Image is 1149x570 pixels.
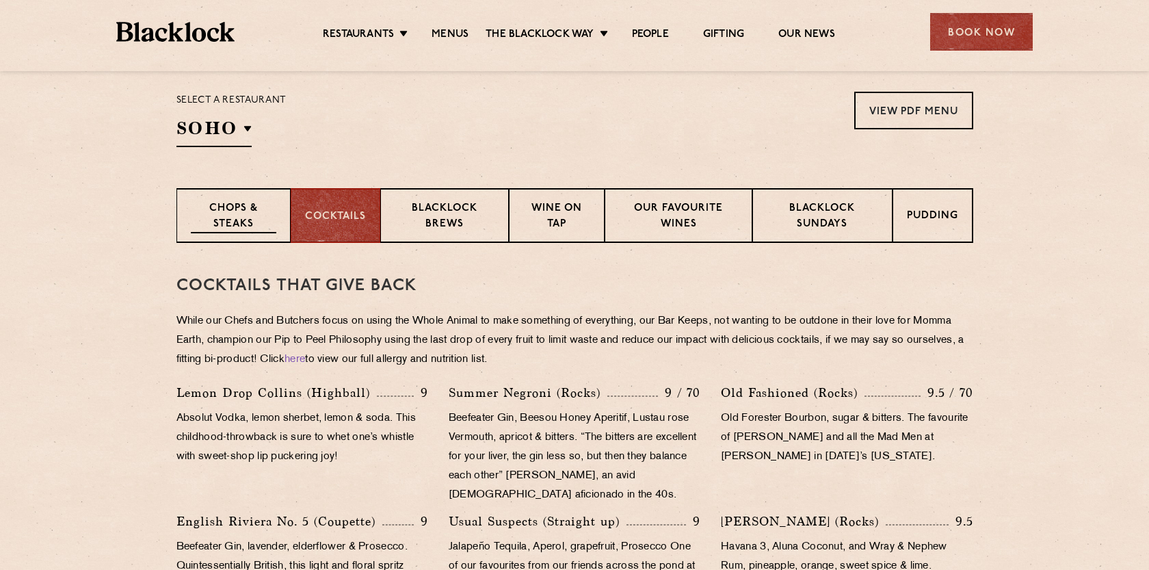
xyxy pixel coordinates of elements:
p: Lemon Drop Collins (Highball) [176,383,377,402]
p: Absolut Vodka, lemon sherbet, lemon & soda. This childhood-throwback is sure to whet one’s whistl... [176,409,428,467]
a: People [632,28,669,43]
p: Beefeater Gin, Beesou Honey Aperitif, Lustau rose Vermouth, apricot & bitters. “The bitters are e... [449,409,700,505]
p: 9 [686,513,700,530]
p: Cocktails [305,209,366,225]
p: Old Fashioned (Rocks) [721,383,864,402]
p: Old Forester Bourbon, sugar & bitters. The favourite of [PERSON_NAME] and all the Mad Men at [PER... [721,409,973,467]
a: Restaurants [323,28,394,43]
p: While our Chefs and Butchers focus on using the Whole Animal to make something of everything, our... [176,312,973,370]
p: Blacklock Sundays [767,201,878,233]
p: Select a restaurant [176,92,287,109]
a: Our News [778,28,835,43]
p: Usual Suspects (Straight up) [449,512,626,531]
p: 9.5 / 70 [921,384,973,402]
img: BL_Textured_Logo-footer-cropped.svg [116,22,235,42]
p: 9 / 70 [658,384,700,402]
p: 9.5 [949,513,973,530]
p: Blacklock Brews [395,201,494,233]
a: View PDF Menu [854,92,973,129]
a: here [285,354,305,365]
a: The Blacklock Way [486,28,594,43]
p: [PERSON_NAME] (Rocks) [721,512,886,531]
div: Book Now [930,13,1033,51]
p: Summer Negroni (Rocks) [449,383,607,402]
h3: Cocktails That Give Back [176,277,973,295]
h2: SOHO [176,116,252,147]
p: Wine on Tap [523,201,590,233]
p: Our favourite wines [619,201,738,233]
p: 9 [414,384,428,402]
p: English Riviera No. 5 (Coupette) [176,512,382,531]
p: 9 [414,513,428,530]
p: Chops & Steaks [191,201,276,233]
p: Pudding [907,209,958,226]
a: Menus [432,28,468,43]
a: Gifting [703,28,744,43]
